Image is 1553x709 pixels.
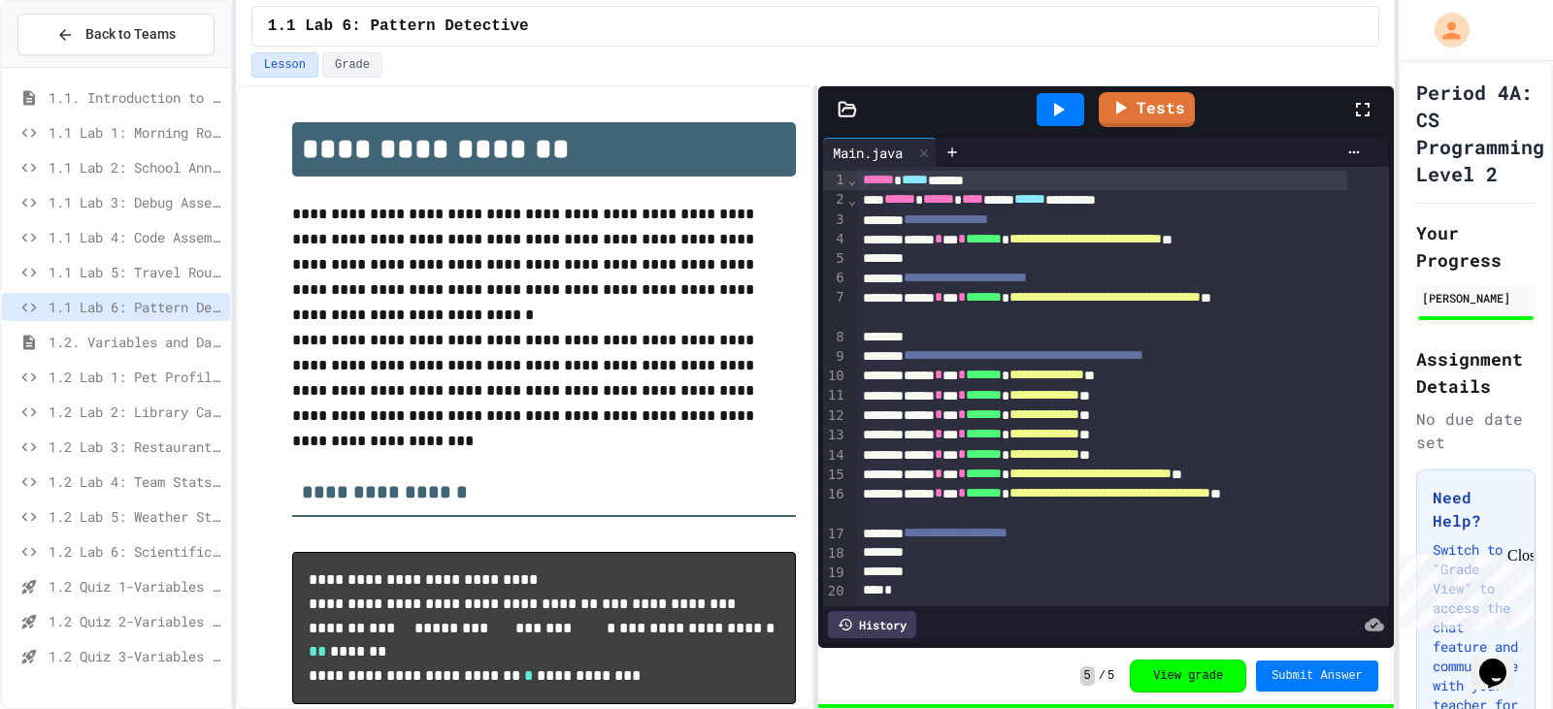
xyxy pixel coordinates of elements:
[1392,547,1534,629] iframe: chat widget
[823,564,847,583] div: 19
[49,227,222,247] span: 1.1 Lab 4: Code Assembly Challenge
[823,544,847,564] div: 18
[823,347,847,367] div: 9
[823,446,847,466] div: 14
[823,171,847,190] div: 1
[49,576,222,596] span: 1.2 Quiz 1-Variables and Data Types
[49,332,222,352] span: 1.2. Variables and Data Types
[828,611,916,638] div: History
[17,14,215,55] button: Back to Teams
[49,262,222,282] span: 1.1 Lab 5: Travel Route Debugger
[1416,345,1536,400] h2: Assignment Details
[49,611,222,631] span: 1.2 Quiz 2-Variables and Data Types
[49,646,222,666] span: 1.2 Quiz 3-Variables and Data Types
[847,192,857,208] span: Fold line
[1433,486,1519,532] h3: Need Help?
[8,8,134,123] div: Chat with us now!Close
[1272,668,1363,684] span: Submit Answer
[1107,668,1114,684] span: 5
[823,143,912,163] div: Main.java
[1416,407,1536,454] div: No due date set
[823,525,847,544] div: 17
[823,328,847,347] div: 8
[49,192,222,212] span: 1.1 Lab 3: Debug Assembly
[823,230,847,249] div: 4
[823,210,847,230] div: 3
[322,52,382,78] button: Grade
[49,367,222,387] span: 1.2 Lab 1: Pet Profile Fix
[823,249,847,269] div: 5
[1256,661,1378,692] button: Submit Answer
[1471,631,1534,690] iframe: chat widget
[823,190,847,209] div: 2
[823,288,847,328] div: 7
[847,172,857,187] span: Fold line
[251,52,318,78] button: Lesson
[823,582,847,601] div: 20
[1099,668,1106,684] span: /
[823,426,847,445] div: 13
[1080,666,1095,686] span: 5
[823,466,847,485] div: 15
[49,506,222,527] span: 1.2 Lab 5: Weather Station Debugger
[49,297,222,317] span: 1.1 Lab 6: Pattern Detective
[823,138,937,167] div: Main.java
[823,367,847,386] div: 10
[49,541,222,562] span: 1.2 Lab 6: Scientific Calculator
[823,485,847,525] div: 16
[823,406,847,426] div: 12
[268,15,529,38] span: 1.1 Lab 6: Pattern Detective
[49,122,222,143] span: 1.1 Lab 1: Morning Routine Fix
[1130,660,1246,693] button: View grade
[49,87,222,108] span: 1.1. Introduction to Algorithms, Programming, and Compilers
[85,24,176,45] span: Back to Teams
[49,402,222,422] span: 1.2 Lab 2: Library Card Creator
[1414,8,1474,52] div: My Account
[1416,219,1536,274] h2: Your Progress
[1416,79,1544,187] h1: Period 4A: CS Programming Level 2
[49,157,222,177] span: 1.1 Lab 2: School Announcements
[1422,289,1530,306] div: [PERSON_NAME]
[49,471,222,492] span: 1.2 Lab 4: Team Stats Calculator
[1099,92,1195,127] a: Tests
[823,269,847,288] div: 6
[49,436,222,457] span: 1.2 Lab 3: Restaurant Order System
[823,386,847,405] div: 11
